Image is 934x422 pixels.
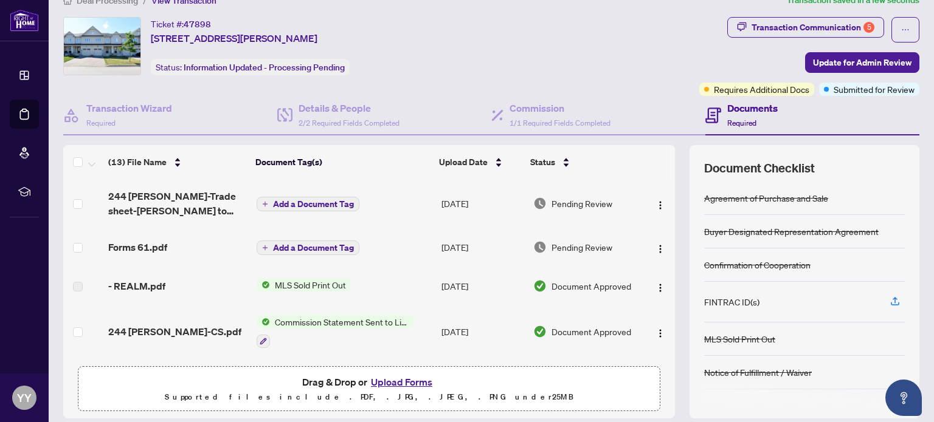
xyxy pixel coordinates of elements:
div: Notice of Fulfillment / Waiver [704,366,812,379]
span: Required [86,118,116,128]
button: Logo [651,194,670,213]
h4: Documents [727,101,778,115]
td: [DATE] [437,305,528,358]
td: [DATE] [437,228,528,267]
span: Document Approved [552,279,631,293]
h4: Transaction Wizard [86,101,172,115]
button: Status IconCommission Statement Sent to Listing Brokerage [257,315,414,348]
p: Supported files include .PDF, .JPG, .JPEG, .PNG under 25 MB [86,390,652,404]
img: logo [10,9,39,32]
th: Status [525,145,639,179]
span: Submitted for Review [834,83,915,96]
th: Document Tag(s) [251,145,435,179]
button: Add a Document Tag [257,196,359,212]
th: Upload Date [434,145,525,179]
button: Logo [651,276,670,296]
span: Requires Additional Docs [714,83,809,96]
span: Drag & Drop or [302,374,436,390]
button: Transaction Communication5 [727,17,884,38]
button: Upload Forms [367,374,436,390]
button: Add a Document Tag [257,240,359,256]
img: Logo [656,283,665,293]
img: Document Status [533,279,547,293]
span: MLS Sold Print Out [270,278,351,291]
img: Document Status [533,197,547,210]
button: Status IconMLS Sold Print Out [257,278,351,291]
div: Buyer Designated Representation Agreement [704,225,879,238]
span: Upload Date [439,155,488,169]
span: Pending Review [552,197,612,210]
h4: Details & People [299,101,400,115]
span: Commission Statement Sent to Listing Brokerage [270,315,414,328]
img: Document Status [533,240,547,254]
span: 47898 [184,19,211,30]
span: Forms 61.pdf [108,240,167,254]
span: Add a Document Tag [273,243,354,252]
span: 244 [PERSON_NAME]-Trade sheet-[PERSON_NAME] to review 1.pdf [108,189,246,218]
div: Agreement of Purchase and Sale [704,191,828,205]
img: Logo [656,328,665,338]
span: Required [727,118,756,128]
button: Logo [651,322,670,341]
div: Transaction Communication [752,18,874,37]
button: Open asap [885,379,922,416]
img: Status Icon [257,278,270,291]
span: - REALM.pdf [108,279,165,293]
button: Add a Document Tag [257,197,359,211]
span: (13) File Name [108,155,167,169]
span: plus [262,245,268,251]
span: Status [530,155,555,169]
span: Pending Review [552,240,612,254]
div: MLS Sold Print Out [704,332,775,345]
span: Update for Admin Review [813,53,912,72]
span: [STREET_ADDRESS][PERSON_NAME] [151,31,317,46]
div: Confirmation of Cooperation [704,258,811,271]
span: YY [17,389,32,406]
div: FINTRAC ID(s) [704,295,759,308]
div: 5 [863,22,874,33]
span: ellipsis [901,26,910,34]
button: Logo [651,237,670,257]
div: Status: [151,59,350,75]
img: IMG-X12194688_1.jpg [64,18,140,75]
span: 1/1 Required Fields Completed [510,118,611,128]
span: Document Approved [552,325,631,338]
img: Logo [656,244,665,254]
span: Drag & Drop orUpload FormsSupported files include .PDF, .JPG, .JPEG, .PNG under25MB [78,367,660,412]
img: Document Status [533,325,547,338]
span: plus [262,201,268,207]
button: Update for Admin Review [805,52,919,73]
h4: Commission [510,101,611,115]
span: Add a Document Tag [273,200,354,208]
img: Logo [656,200,665,210]
div: Ticket #: [151,17,211,31]
span: Information Updated - Processing Pending [184,62,345,73]
th: (13) File Name [103,145,251,179]
span: 244 [PERSON_NAME]-CS.pdf [108,324,241,339]
button: Add a Document Tag [257,240,359,255]
img: Status Icon [257,315,270,328]
td: [DATE] [437,267,528,305]
span: Document Checklist [704,160,815,177]
td: [DATE] [437,179,528,228]
td: [DATE] [437,358,528,406]
span: 2/2 Required Fields Completed [299,118,400,128]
